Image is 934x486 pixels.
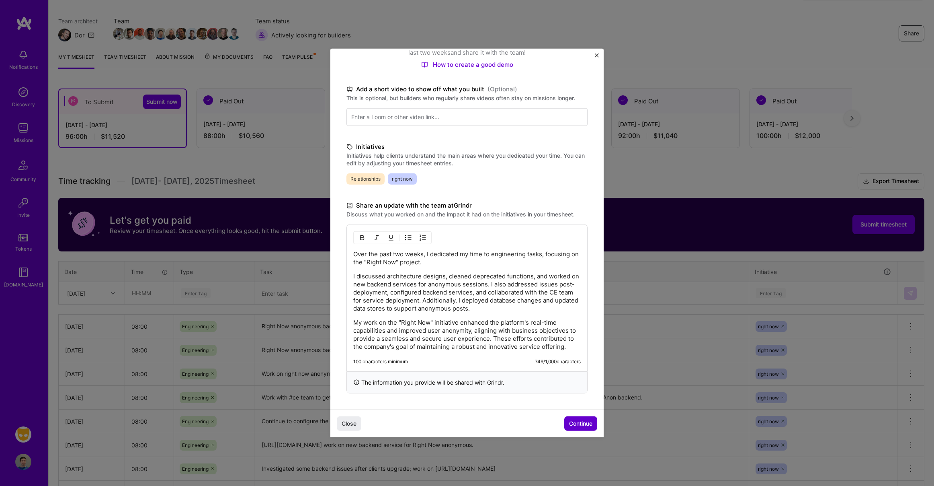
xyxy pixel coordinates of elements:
label: Share an update with the team at Grindr [346,201,588,210]
i: icon InfoBlack [353,378,360,387]
span: right now [388,173,417,185]
label: Initiatives help clients understand the main areas where you dedicated your time. You can edit by... [346,152,588,167]
a: How to create a good demo [421,61,513,68]
i: icon TagBlack [346,142,353,152]
i: icon TvBlack [346,85,353,94]
div: The information you provide will be shared with Grindr . [346,371,588,393]
button: Close [595,54,599,62]
span: Relationships [346,173,385,185]
button: Continue [564,416,597,431]
img: How to create a good demo [421,61,428,68]
button: Close [337,416,361,431]
p: Over the past two weeks, I dedicated my time to engineering tasks, focusing on the "Right Now" pr... [353,250,581,266]
label: This is optional, but builders who regularly share videos often stay on missions longer. [346,94,588,102]
img: UL [405,235,412,241]
span: Close [342,420,356,428]
i: icon DocumentBlack [346,201,353,210]
label: Discuss what you worked on and the impact it had on the initiatives in your timesheet. [346,210,588,218]
label: Initiatives [346,142,588,152]
div: 100 characters minimum [353,358,408,365]
span: Continue [569,420,592,428]
img: Bold [359,235,365,241]
input: Enter a Loom or other video link... [346,108,588,126]
label: Add a short video to show off what you built [346,84,588,94]
p: I discussed architecture designs, cleaned deprecated functions, and worked on new backend service... [353,272,581,313]
p: Take a moment to reflect on what you've built over the last two weeks and share it with the team! [387,38,547,58]
img: OL [420,235,426,241]
img: Italic [373,235,380,241]
p: My work on the "Right Now" initiative enhanced the platform's real-time capabilities and improved... [353,319,581,351]
span: (Optional) [487,84,517,94]
img: Underline [388,235,394,241]
div: 749 / 1,000 characters [535,358,581,365]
